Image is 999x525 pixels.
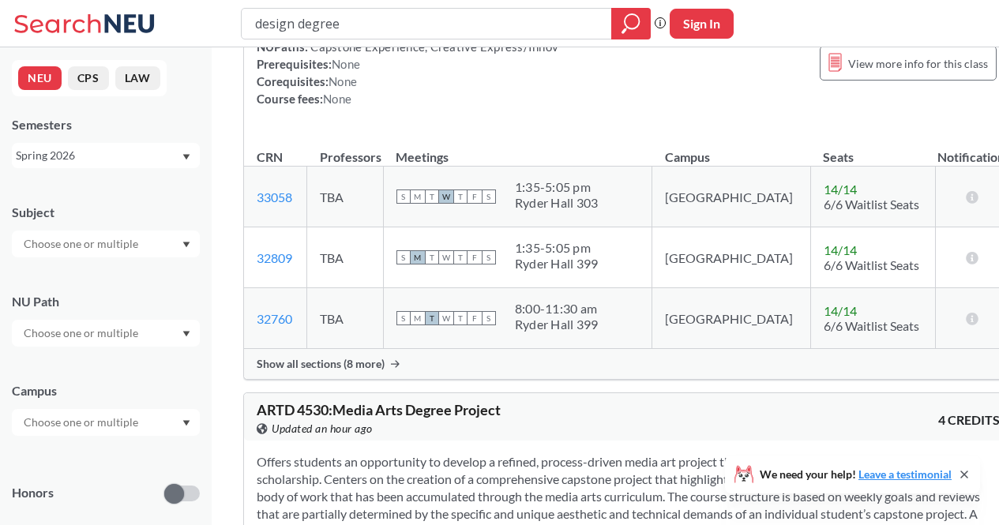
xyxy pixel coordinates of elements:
[323,92,351,106] span: None
[622,13,640,35] svg: magnifying glass
[12,293,200,310] div: NU Path
[848,54,988,73] span: View more info for this class
[453,189,468,204] span: T
[439,311,453,325] span: W
[411,311,425,325] span: M
[272,420,373,437] span: Updated an hour ago
[652,227,810,288] td: [GEOGRAPHIC_DATA]
[515,317,599,332] div: Ryder Hall 399
[468,311,482,325] span: F
[411,189,425,204] span: M
[425,250,439,264] span: T
[515,301,599,317] div: 8:00 - 11:30 am
[329,74,357,88] span: None
[515,195,599,211] div: Ryder Hall 303
[810,133,935,167] th: Seats
[257,357,385,371] span: Show all sections (8 more)
[68,66,109,90] button: CPS
[652,133,810,167] th: Campus
[468,189,482,204] span: F
[12,116,200,133] div: Semesters
[257,148,283,166] div: CRN
[760,469,952,480] span: We need your help!
[182,331,190,337] svg: Dropdown arrow
[16,324,148,343] input: Choose one or multiple
[12,143,200,168] div: Spring 2026Dropdown arrow
[515,240,599,256] div: 1:35 - 5:05 pm
[182,420,190,426] svg: Dropdown arrow
[439,189,453,204] span: W
[257,401,501,418] span: ARTD 4530 : Media Arts Degree Project
[12,382,200,399] div: Campus
[411,250,425,264] span: M
[182,154,190,160] svg: Dropdown arrow
[468,250,482,264] span: F
[12,484,54,502] p: Honors
[257,38,558,107] div: NUPaths: Prerequisites: Corequisites: Course fees:
[16,147,181,164] div: Spring 2026
[425,189,439,204] span: T
[182,242,190,248] svg: Dropdown arrow
[824,182,857,197] span: 14 / 14
[12,231,200,257] div: Dropdown arrow
[824,197,919,212] span: 6/6 Waitlist Seats
[824,318,919,333] span: 6/6 Waitlist Seats
[453,311,468,325] span: T
[482,311,496,325] span: S
[396,250,411,264] span: S
[307,167,384,227] td: TBA
[858,467,952,481] a: Leave a testimonial
[12,204,200,221] div: Subject
[307,227,384,288] td: TBA
[425,311,439,325] span: T
[383,133,652,167] th: Meetings
[824,257,919,272] span: 6/6 Waitlist Seats
[18,66,62,90] button: NEU
[824,242,857,257] span: 14 / 14
[12,409,200,436] div: Dropdown arrow
[652,288,810,349] td: [GEOGRAPHIC_DATA]
[515,256,599,272] div: Ryder Hall 399
[515,179,599,195] div: 1:35 - 5:05 pm
[332,57,360,71] span: None
[482,189,496,204] span: S
[652,167,810,227] td: [GEOGRAPHIC_DATA]
[482,250,496,264] span: S
[307,133,384,167] th: Professors
[670,9,734,39] button: Sign In
[257,250,292,265] a: 32809
[453,250,468,264] span: T
[824,303,857,318] span: 14 / 14
[16,413,148,432] input: Choose one or multiple
[115,66,160,90] button: LAW
[257,189,292,204] a: 33058
[611,8,651,39] div: magnifying glass
[257,311,292,326] a: 32760
[307,288,384,349] td: TBA
[396,189,411,204] span: S
[254,10,600,37] input: Class, professor, course number, "phrase"
[16,234,148,253] input: Choose one or multiple
[439,250,453,264] span: W
[12,320,200,347] div: Dropdown arrow
[396,311,411,325] span: S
